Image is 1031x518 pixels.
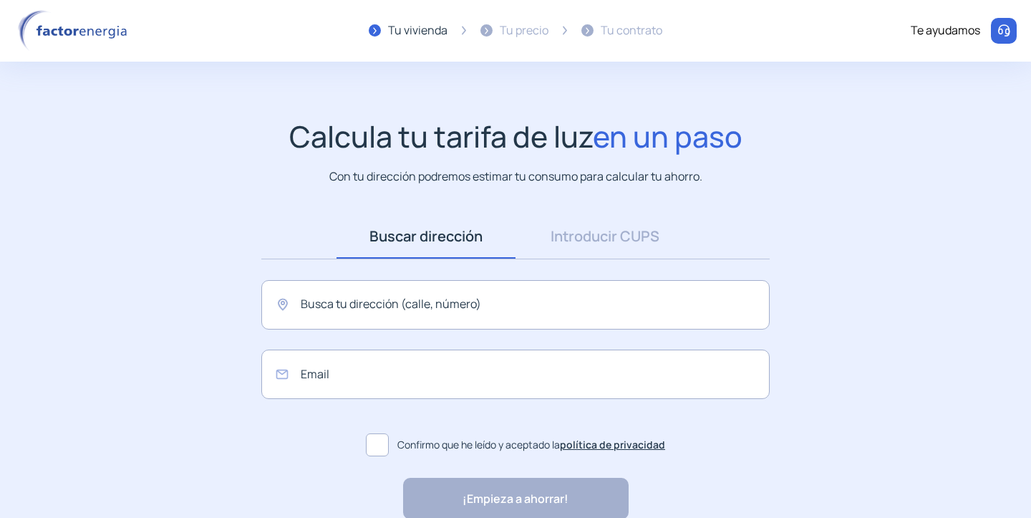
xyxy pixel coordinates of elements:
div: Te ayudamos [911,21,980,40]
span: Confirmo que he leído y aceptado la [397,437,665,453]
p: Con tu dirección podremos estimar tu consumo para calcular tu ahorro. [329,168,702,186]
div: Tu contrato [601,21,662,40]
a: Introducir CUPS [515,214,694,259]
div: Tu vivienda [388,21,447,40]
img: llamar [997,24,1011,38]
img: logo factor [14,10,136,52]
h1: Calcula tu tarifa de luz [289,119,742,154]
div: Tu precio [500,21,548,40]
a: Buscar dirección [337,214,515,259]
span: en un paso [593,116,742,156]
a: política de privacidad [560,438,665,451]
